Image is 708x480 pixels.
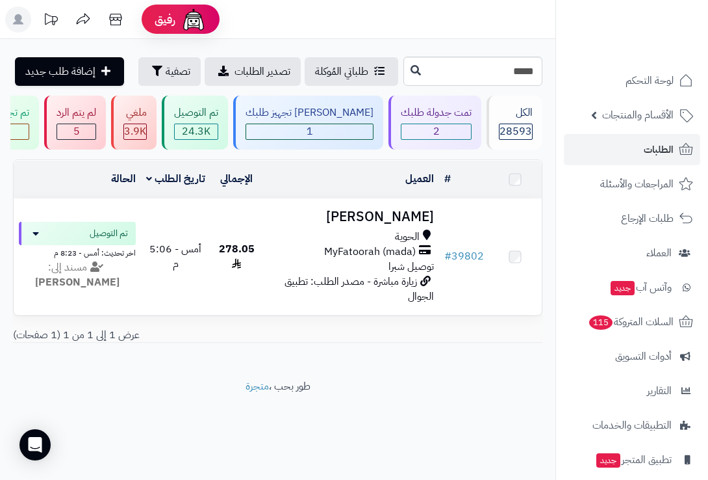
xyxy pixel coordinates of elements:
[220,171,253,187] a: الإجمالي
[284,274,434,304] span: زيارة مباشرة - مصدر الطلب: تطبيق الجوال
[499,105,533,120] div: الكل
[35,274,120,290] strong: [PERSON_NAME]
[564,134,700,165] a: الطلبات
[166,64,190,79] span: تصفية
[564,375,700,407] a: التقارير
[268,209,434,224] h3: [PERSON_NAME]
[57,105,96,120] div: لم يتم الرد
[90,227,128,240] span: تم التوصيل
[647,382,672,400] span: التقارير
[155,12,175,27] span: رفيق
[205,57,301,86] a: تصدير الطلبات
[111,171,136,187] a: الحالة
[600,175,674,193] span: المراجعات والأسئلة
[564,203,700,234] a: طلبات الإرجاع
[564,444,700,475] a: تطبيق المتجرجديد
[564,306,700,338] a: السلات المتروكة115
[564,272,700,303] a: وآتس آبجديد
[444,248,484,264] a: #39802
[181,7,207,33] img: ai-face.png
[592,416,672,434] span: التطبيقات والخدمات
[388,259,434,274] span: توصيل شبرا
[315,64,368,79] span: طلباتي المُوكلة
[246,105,373,120] div: [PERSON_NAME] تجهيز طلبك
[609,278,672,297] span: وآتس آب
[219,241,255,272] span: 278.05
[405,171,434,187] a: العميل
[175,124,218,139] div: 24327
[620,10,696,37] img: logo-2.png
[499,124,532,139] span: 28593
[159,96,231,150] a: تم التوصيل 24.3K
[15,57,124,86] a: إضافة طلب جديد
[401,105,472,120] div: تمت جدولة طلبك
[19,245,136,259] div: اخر تحديث: أمس - 8:23 م
[42,96,108,150] a: لم يتم الرد 5
[234,64,290,79] span: تصدير الطلبات
[324,245,416,260] span: MyFatoorah (mada)
[57,124,95,139] span: 5
[564,341,700,372] a: أدوات التسويق
[386,96,484,150] a: تمت جدولة طلبك 2
[231,96,386,150] a: [PERSON_NAME] تجهيز طلبك 1
[626,72,674,90] span: لوحة التحكم
[395,230,420,245] span: الحوية
[621,209,674,228] span: طلبات الإرجاع
[146,171,205,187] a: تاريخ الطلب
[138,57,201,86] button: تصفية
[305,57,398,86] a: طلباتي المُوكلة
[246,379,269,394] a: متجرة
[588,313,674,331] span: السلات المتروكة
[149,241,201,272] span: أمس - 5:06 م
[596,453,620,468] span: جديد
[564,410,700,441] a: التطبيقات والخدمات
[444,171,451,187] a: #
[25,64,95,79] span: إضافة طلب جديد
[644,140,674,159] span: الطلبات
[401,124,471,139] span: 2
[564,65,700,96] a: لوحة التحكم
[615,347,672,366] span: أدوات التسويق
[108,96,159,150] a: ملغي 3.9K
[611,281,635,295] span: جديد
[34,7,67,36] a: تحديثات المنصة
[124,124,146,139] span: 3.9K
[246,124,373,139] span: 1
[124,124,146,139] div: 3881
[646,244,672,262] span: العملاء
[9,260,145,290] div: مسند إلى:
[175,124,218,139] span: 24.3K
[123,105,147,120] div: ملغي
[564,237,700,269] a: العملاء
[484,96,545,150] a: الكل28593
[3,328,552,343] div: عرض 1 إلى 1 من 1 (1 صفحات)
[602,106,674,124] span: الأقسام والمنتجات
[595,451,672,469] span: تطبيق المتجر
[174,105,218,120] div: تم التوصيل
[589,315,613,330] span: 115
[444,248,451,264] span: #
[19,429,51,460] div: Open Intercom Messenger
[564,168,700,200] a: المراجعات والأسئلة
